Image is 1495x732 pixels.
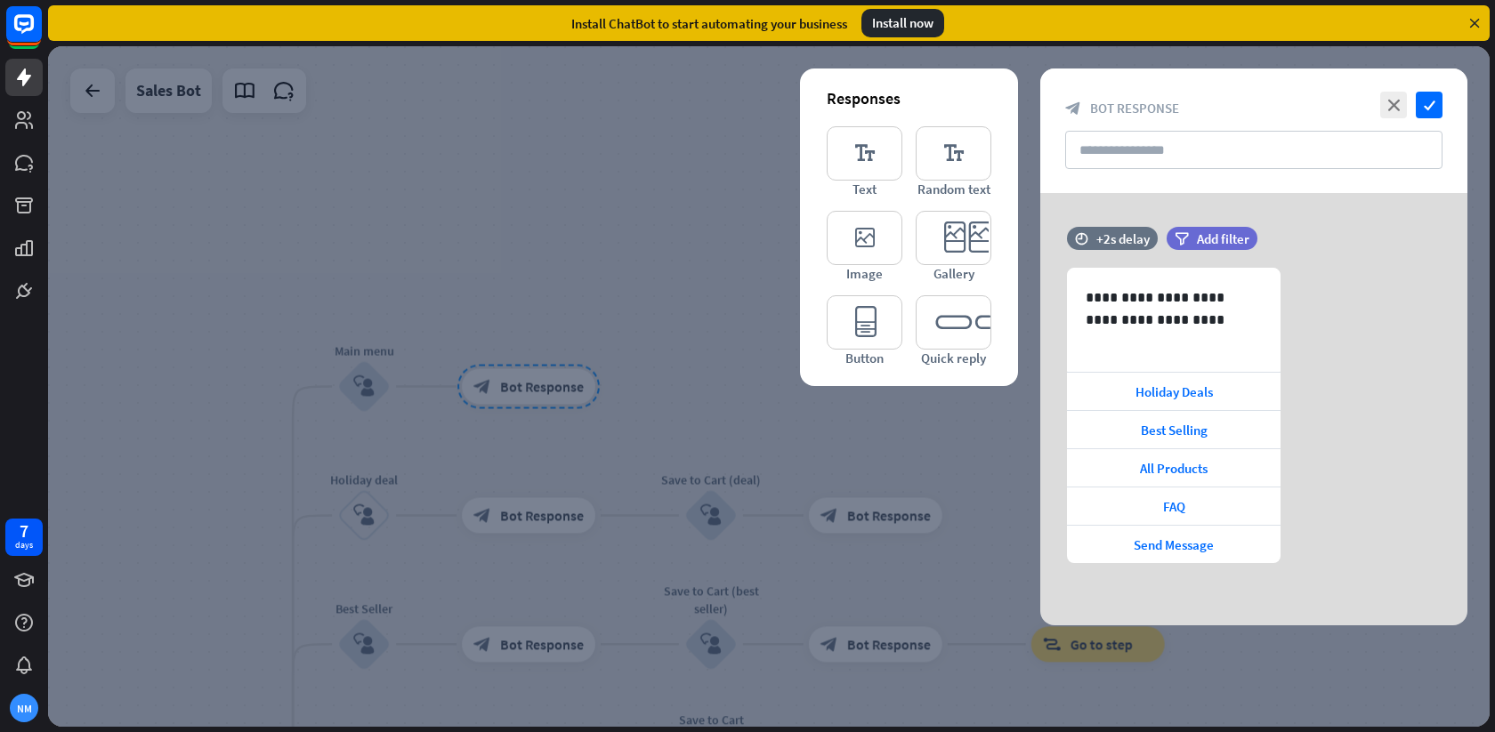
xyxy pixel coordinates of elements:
[14,7,68,60] button: Open LiveChat chat widget
[1135,383,1213,400] span: Holiday Deals
[1163,498,1185,515] span: FAQ
[1096,230,1150,247] div: +2s delay
[1175,232,1189,245] i: filter
[10,694,38,722] div: NM
[15,539,33,551] div: days
[1090,100,1179,117] span: Bot Response
[1416,92,1442,118] i: check
[1197,230,1249,247] span: Add filter
[1140,460,1208,477] span: All Products
[861,9,944,37] div: Install now
[1380,92,1407,118] i: close
[1134,536,1214,553] span: Send Message
[1075,232,1088,245] i: time
[1141,422,1208,438] span: Best Selling
[20,523,28,539] div: 7
[5,519,43,556] a: 7 days
[571,15,847,32] div: Install ChatBot to start automating your business
[1065,101,1081,117] i: block_bot_response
